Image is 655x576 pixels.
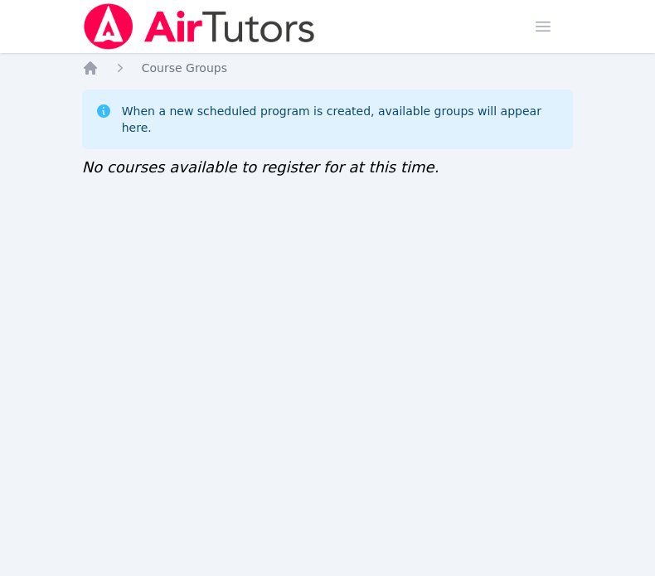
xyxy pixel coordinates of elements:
[142,61,227,75] span: Course Groups
[142,60,227,76] a: Course Groups
[122,103,560,136] div: When a new scheduled program is created, available groups will appear here.
[82,60,574,76] nav: Breadcrumb
[82,158,439,176] span: No courses available to register for at this time.
[82,3,317,50] img: Air Tutors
